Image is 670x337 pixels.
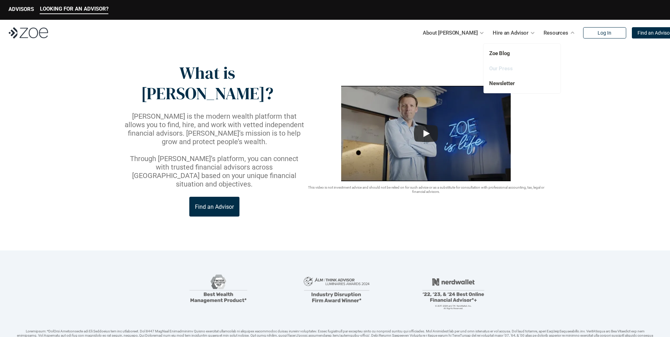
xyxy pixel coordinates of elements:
[195,203,234,210] p: Find an Advisor
[341,86,511,181] img: sddefault.webp
[493,28,528,38] p: Hire an Advisor
[489,50,510,57] a: Zoe Blog
[123,154,306,188] p: Through [PERSON_NAME]’s platform, you can connect with trusted financial advisors across [GEOGRAP...
[544,28,568,38] p: Resources
[306,185,547,194] p: This video is not investment advice and should not be relied on for such advice or as a substitut...
[583,27,626,39] a: Log In
[489,65,513,72] a: Our Press
[40,6,108,12] p: LOOKING FOR AN ADVISOR?
[423,28,478,38] p: About [PERSON_NAME]
[598,30,611,36] p: Log In
[8,6,34,12] p: ADVISORS
[414,125,438,142] button: Play
[123,112,306,146] p: [PERSON_NAME] is the modern wealth platform that allows you to find, hire, and work with vetted i...
[489,80,515,87] a: Newsletter
[189,197,239,217] a: Find an Advisor
[123,63,291,104] p: What is [PERSON_NAME]?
